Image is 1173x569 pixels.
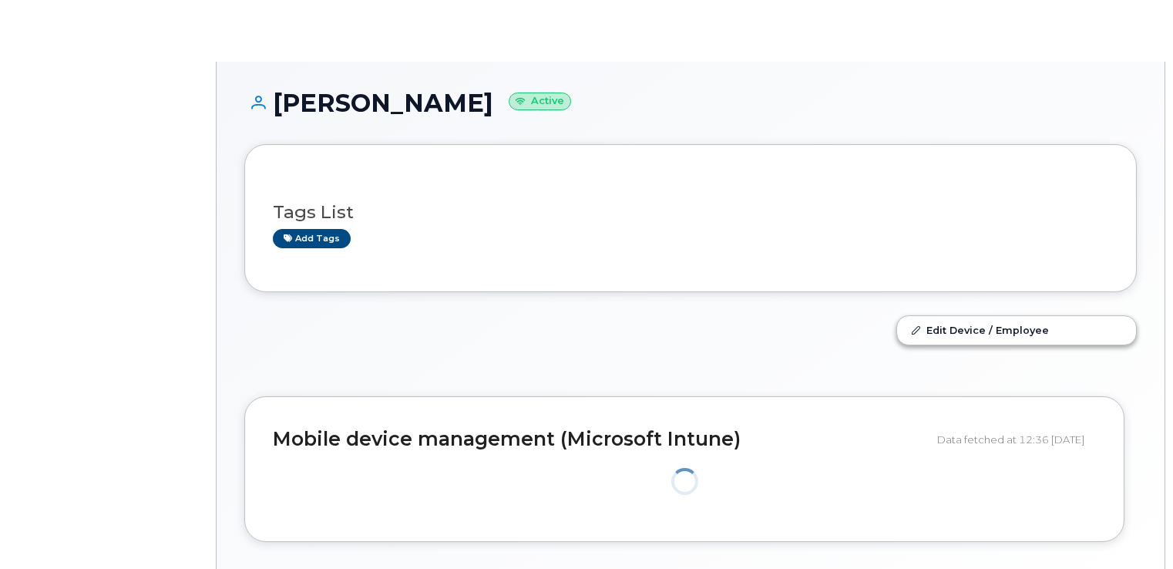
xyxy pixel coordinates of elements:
[273,203,1108,222] h3: Tags List
[509,93,571,110] small: Active
[273,429,926,450] h2: Mobile device management (Microsoft Intune)
[897,316,1136,344] a: Edit Device / Employee
[273,229,351,248] a: Add tags
[937,425,1096,454] div: Data fetched at 12:36 [DATE]
[244,89,1137,116] h1: [PERSON_NAME]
